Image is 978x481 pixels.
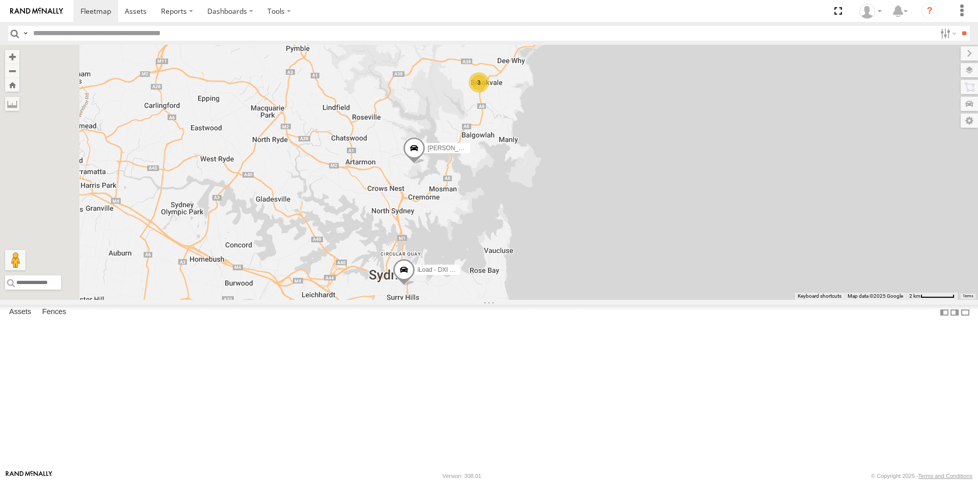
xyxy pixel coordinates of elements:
[469,72,489,93] div: 3
[443,473,481,479] div: Version: 308.01
[417,266,460,273] span: iLoad - DXI 65K
[5,64,19,78] button: Zoom out
[5,50,19,64] button: Zoom in
[798,293,841,300] button: Keyboard shortcuts
[21,26,30,41] label: Search Query
[918,473,972,479] a: Terms and Conditions
[906,293,958,300] button: Map scale: 2 km per 63 pixels
[6,471,52,481] a: Visit our Website
[10,8,63,15] img: rand-logo.svg
[5,97,19,111] label: Measure
[848,293,903,299] span: Map data ©2025 Google
[960,305,970,320] label: Hide Summary Table
[936,26,958,41] label: Search Filter Options
[37,305,71,320] label: Fences
[963,294,973,298] a: Terms (opens in new tab)
[909,293,920,299] span: 2 km
[427,145,491,152] span: [PERSON_NAME] 51D
[856,4,885,19] div: Daniel Hayman
[5,78,19,92] button: Zoom Home
[939,305,949,320] label: Dock Summary Table to the Left
[949,305,960,320] label: Dock Summary Table to the Right
[921,3,938,19] i: ?
[961,114,978,128] label: Map Settings
[4,305,36,320] label: Assets
[871,473,972,479] div: © Copyright 2025 -
[5,250,25,270] button: Drag Pegman onto the map to open Street View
